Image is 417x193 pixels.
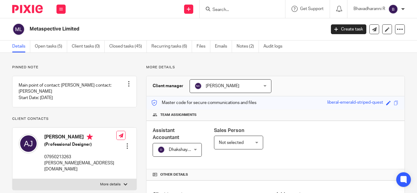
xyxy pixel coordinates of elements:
img: svg%3E [12,23,25,36]
img: svg%3E [194,82,202,90]
span: Assistant Accountant [153,128,179,140]
p: 07950213263 [44,154,116,160]
span: Other details [160,172,188,177]
span: Get Support [300,7,324,11]
a: Details [12,41,30,52]
a: Create task [331,24,366,34]
h3: Client manager [153,83,183,89]
i: Primary [87,134,93,140]
p: [PERSON_NAME][EMAIL_ADDRESS][DOMAIN_NAME] [44,160,116,173]
a: Open tasks (5) [35,41,67,52]
h4: [PERSON_NAME] [44,134,116,141]
a: Emails [215,41,232,52]
img: Pixie [12,5,43,13]
a: Notes (2) [237,41,259,52]
span: [PERSON_NAME] [206,84,239,88]
input: Search [212,7,267,13]
img: svg%3E [19,134,38,153]
p: More details [146,65,405,70]
span: Not selected [219,141,244,145]
a: Files [197,41,210,52]
p: Pinned note [12,65,137,70]
a: Closed tasks (45) [109,41,147,52]
a: Recurring tasks (6) [151,41,192,52]
p: Bhavadharanni R [354,6,385,12]
a: Audit logs [263,41,287,52]
span: Dhakshaya M [169,148,194,152]
img: svg%3E [158,146,165,153]
span: Sales Person [214,128,244,133]
img: svg%3E [388,4,398,14]
p: More details [100,182,121,187]
h2: Metaspective Limited [30,26,263,32]
p: Master code for secure communications and files [151,100,256,106]
div: liberal-emerald-striped-quest [327,99,383,106]
a: Client tasks (0) [72,41,105,52]
h5: (Professional Designer) [44,141,116,148]
p: Client contacts [12,116,137,121]
span: Team assignments [160,113,197,117]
